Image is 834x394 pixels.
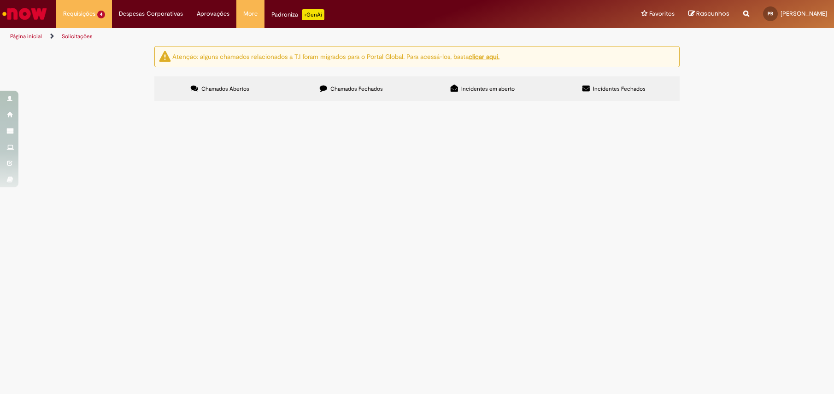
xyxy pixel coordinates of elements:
[7,28,549,45] ul: Trilhas de página
[172,52,499,60] ng-bind-html: Atenção: alguns chamados relacionados a T.I foram migrados para o Portal Global. Para acessá-los,...
[1,5,48,23] img: ServiceNow
[688,10,729,18] a: Rascunhos
[302,9,324,20] p: +GenAi
[330,85,383,93] span: Chamados Fechados
[768,11,773,17] span: PB
[781,10,827,17] span: [PERSON_NAME]
[696,9,729,18] span: Rascunhos
[469,52,499,60] a: clicar aqui.
[649,9,675,18] span: Favoritos
[593,85,646,93] span: Incidentes Fechados
[97,11,105,18] span: 4
[243,9,258,18] span: More
[197,9,229,18] span: Aprovações
[63,9,95,18] span: Requisições
[10,33,42,40] a: Página inicial
[271,9,324,20] div: Padroniza
[461,85,515,93] span: Incidentes em aberto
[119,9,183,18] span: Despesas Corporativas
[62,33,93,40] a: Solicitações
[201,85,249,93] span: Chamados Abertos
